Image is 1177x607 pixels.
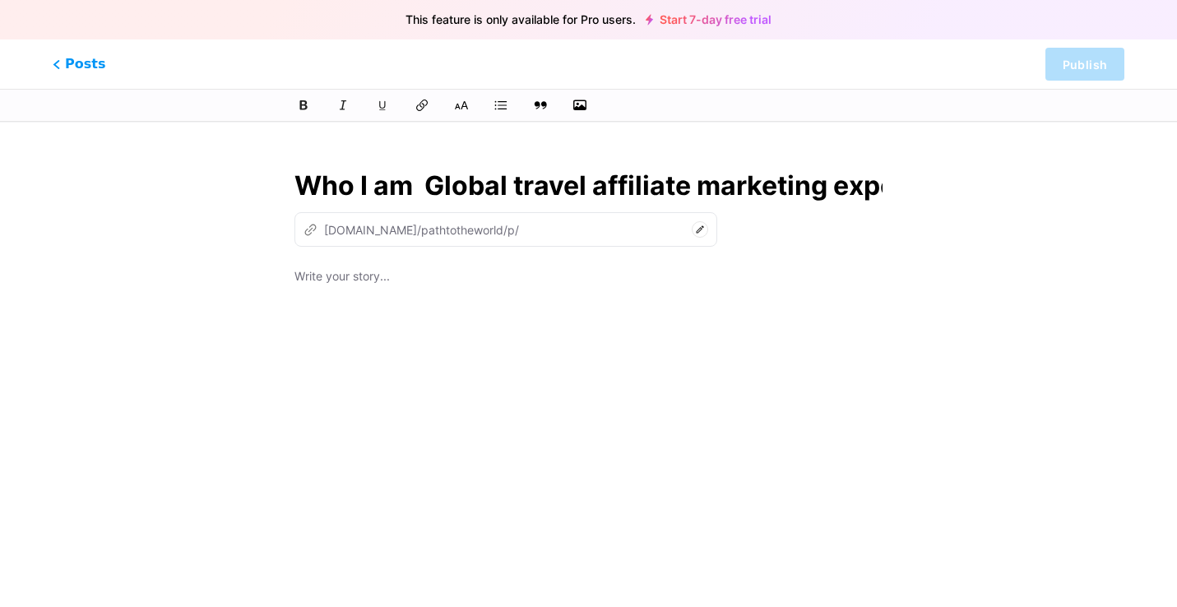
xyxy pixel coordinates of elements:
button: Publish [1045,48,1124,81]
a: Start 7-day free trial [646,13,772,26]
span: Posts [53,54,105,74]
input: Title [294,166,883,206]
span: Publish [1063,58,1107,72]
span: This feature is only available for Pro users. [405,8,636,31]
div: [DOMAIN_NAME]/pathtotheworld/p/ [304,221,519,239]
